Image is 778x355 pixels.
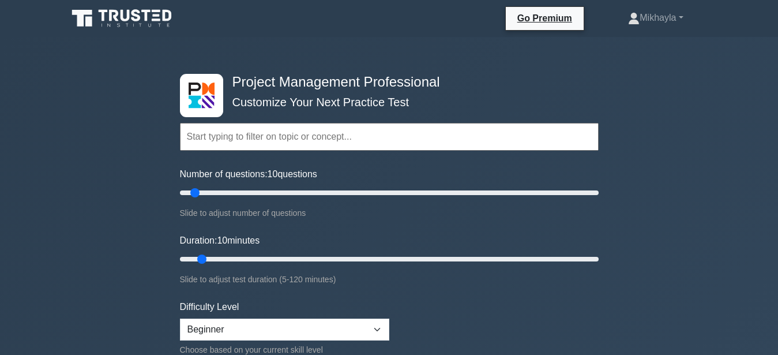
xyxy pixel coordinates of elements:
[180,123,599,151] input: Start typing to filter on topic or concept...
[180,167,317,181] label: Number of questions: questions
[180,300,239,314] label: Difficulty Level
[180,272,599,286] div: Slide to adjust test duration (5-120 minutes)
[180,234,260,248] label: Duration: minutes
[600,6,711,29] a: Mikhayla
[268,169,278,179] span: 10
[510,11,579,25] a: Go Premium
[228,74,542,91] h4: Project Management Professional
[217,236,227,245] span: 10
[180,206,599,220] div: Slide to adjust number of questions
